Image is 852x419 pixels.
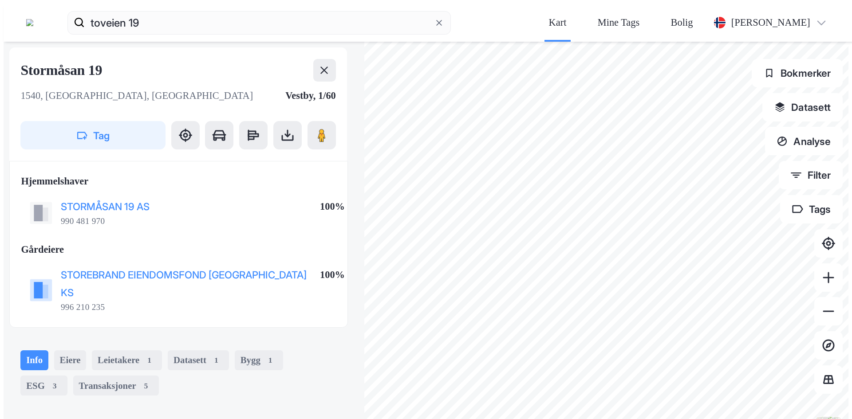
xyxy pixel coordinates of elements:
input: Søk på adresse, matrikkel, gårdeiere, leietakere eller personer [85,8,433,37]
div: 3 [47,379,62,393]
div: 100% [320,198,345,215]
div: ESG [20,376,67,396]
div: Mine Tags [598,14,639,31]
div: Stormåsan 19 [20,59,105,82]
div: Kart [549,14,567,31]
button: Datasett [762,93,843,121]
div: Datasett [168,350,229,370]
div: 1 [263,353,277,367]
div: Leietakere [92,350,162,370]
button: Tags [780,195,843,223]
div: 1 [142,353,157,367]
div: Bolig [671,14,693,31]
div: Bygg [235,350,283,370]
div: Info [20,350,48,370]
iframe: Chat Widget [808,376,852,419]
div: 996 210 235 [61,302,105,313]
div: Hjemmelshaver [21,173,336,190]
div: Vestby, 1/60 [285,87,336,104]
div: 990 481 970 [61,215,105,227]
button: Tag [20,121,165,149]
div: Eiere [54,350,87,370]
button: Filter [779,161,843,189]
div: 1 [209,353,223,367]
div: Kontrollprogram for chat [808,376,852,419]
div: Gårdeiere [21,241,336,258]
button: Analyse [765,127,843,155]
div: 5 [139,379,153,393]
div: Transaksjoner [73,376,159,396]
img: logo.a4113a55bc3d86da70a041830d287a7e.svg [26,19,33,26]
div: 100% [320,266,345,283]
button: Bokmerker [752,59,843,87]
div: [PERSON_NAME] [731,14,810,31]
div: 1540, [GEOGRAPHIC_DATA], [GEOGRAPHIC_DATA] [20,87,253,104]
